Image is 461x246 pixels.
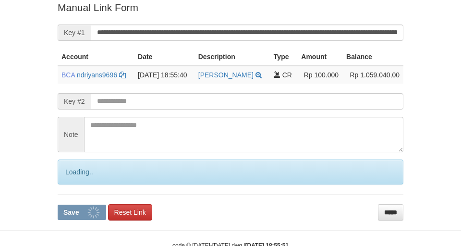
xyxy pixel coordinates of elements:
[58,117,84,152] span: Note
[297,66,342,84] td: Rp 100.000
[194,48,270,66] th: Description
[58,93,91,110] span: Key #2
[58,160,403,184] div: Loading..
[108,204,152,221] a: Reset Link
[270,48,297,66] th: Type
[134,48,194,66] th: Date
[58,48,134,66] th: Account
[198,71,254,79] a: [PERSON_NAME]
[63,209,79,216] span: Save
[58,0,403,14] p: Manual Link Form
[134,66,194,84] td: [DATE] 18:55:40
[77,71,117,79] a: ndriyans9696
[61,71,75,79] span: BCA
[297,48,342,66] th: Amount
[58,205,106,220] button: Save
[58,25,91,41] span: Key #1
[119,71,126,79] a: Copy ndriyans9696 to clipboard
[114,209,146,216] span: Reset Link
[282,71,292,79] span: CR
[342,66,403,84] td: Rp 1.059.040,00
[342,48,403,66] th: Balance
